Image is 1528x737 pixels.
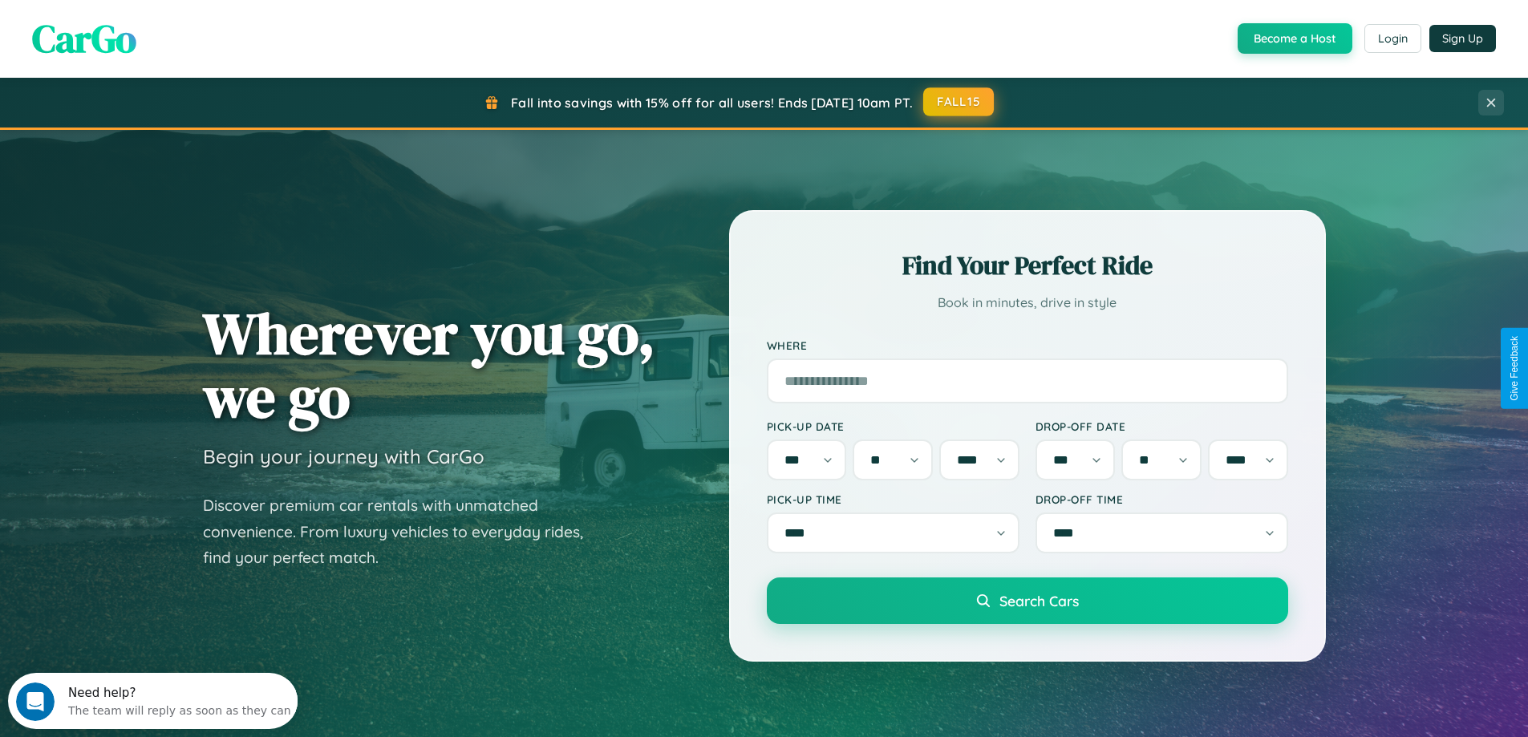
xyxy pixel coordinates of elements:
[1238,23,1352,54] button: Become a Host
[60,14,283,26] div: Need help?
[767,291,1288,314] p: Book in minutes, drive in style
[203,444,484,468] h3: Begin your journey with CarGo
[60,26,283,43] div: The team will reply as soon as they can
[203,302,655,428] h1: Wherever you go, we go
[32,12,136,65] span: CarGo
[6,6,298,51] div: Open Intercom Messenger
[767,338,1288,352] label: Where
[767,492,1019,506] label: Pick-up Time
[767,248,1288,283] h2: Find Your Perfect Ride
[16,682,55,721] iframe: Intercom live chat
[999,592,1079,609] span: Search Cars
[1036,492,1288,506] label: Drop-off Time
[767,577,1288,624] button: Search Cars
[511,95,913,111] span: Fall into savings with 15% off for all users! Ends [DATE] 10am PT.
[8,673,298,729] iframe: Intercom live chat discovery launcher
[1364,24,1421,53] button: Login
[923,87,994,116] button: FALL15
[1509,336,1520,401] div: Give Feedback
[1429,25,1496,52] button: Sign Up
[767,419,1019,433] label: Pick-up Date
[1036,419,1288,433] label: Drop-off Date
[203,492,604,571] p: Discover premium car rentals with unmatched convenience. From luxury vehicles to everyday rides, ...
